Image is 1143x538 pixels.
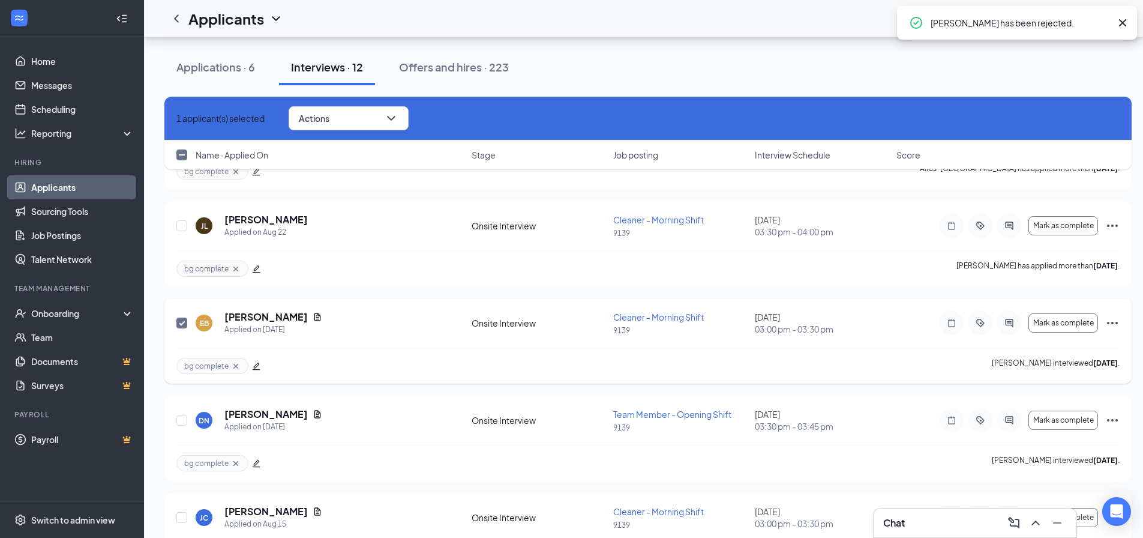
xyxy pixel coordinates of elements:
[1033,416,1094,425] span: Mark as complete
[291,59,363,74] div: Interviews · 12
[755,408,889,432] div: [DATE]
[224,408,308,421] h5: [PERSON_NAME]
[992,455,1120,471] p: [PERSON_NAME] interviewed .
[224,518,322,530] div: Applied on Aug 15
[1033,222,1094,230] span: Mark as complete
[184,264,229,274] span: bg complete
[14,307,26,319] svg: UserCheck
[1028,516,1043,530] svg: ChevronUp
[31,349,134,373] a: DocumentsCrown
[31,73,134,97] a: Messages
[224,324,322,336] div: Applied on [DATE]
[1026,513,1045,533] button: ChevronUp
[931,16,1111,30] div: [PERSON_NAME] has been rejected.
[399,59,509,74] div: Offers and hires · 223
[184,458,229,468] span: bg complete
[31,49,134,73] a: Home
[252,265,260,273] span: edit
[973,416,988,425] svg: ActiveTag
[1028,313,1098,333] button: Mark as complete
[31,307,124,319] div: Onboarding
[116,13,128,25] svg: Collapse
[224,226,308,238] div: Applied on Aug 22
[992,358,1120,374] p: [PERSON_NAME] interviewed .
[199,416,209,426] div: DN
[252,459,260,468] span: edit
[1002,318,1016,328] svg: ActiveChat
[188,8,264,29] h1: Applicants
[200,513,208,523] div: JC
[1007,516,1021,530] svg: ComposeMessage
[299,114,329,122] span: Actions
[1093,358,1118,367] b: [DATE]
[755,506,889,530] div: [DATE]
[472,220,606,232] div: Onsite Interview
[14,157,131,168] div: Hiring
[31,97,134,121] a: Scheduling
[956,261,1120,277] p: [PERSON_NAME] has applied more than .
[472,317,606,329] div: Onsite Interview
[1033,319,1094,327] span: Mark as complete
[755,214,889,238] div: [DATE]
[201,221,208,231] div: JL
[613,409,731,420] span: Team Member - Opening Shift
[14,127,26,139] svg: Analysis
[13,12,25,24] svg: WorkstreamLogo
[14,283,131,294] div: Team Management
[224,310,308,324] h5: [PERSON_NAME]
[1002,221,1016,231] svg: ActiveChat
[613,325,748,336] p: 9139
[269,11,283,26] svg: ChevronDown
[1105,413,1120,428] svg: Ellipses
[184,361,229,371] span: bg complete
[909,16,923,30] svg: CheckmarkCircle
[896,149,920,161] span: Score
[313,312,322,322] svg: Document
[883,516,905,530] h3: Chat
[613,228,748,238] p: 9139
[944,221,959,231] svg: Note
[231,264,241,274] svg: Cross
[613,149,658,161] span: Job posting
[176,59,255,74] div: Applications · 6
[1093,261,1118,270] b: [DATE]
[231,361,241,371] svg: Cross
[1093,456,1118,465] b: [DATE]
[289,106,409,130] button: ActionsChevronDown
[1102,497,1131,526] div: Open Intercom Messenger
[613,423,748,433] p: 9139
[196,149,268,161] span: Name · Applied On
[252,362,260,370] span: edit
[613,506,704,517] span: Cleaner - Morning Shift
[1050,516,1064,530] svg: Minimize
[224,213,308,226] h5: [PERSON_NAME]
[472,149,496,161] span: Stage
[613,214,704,225] span: Cleaner - Morning Shift
[755,226,889,238] span: 03:30 pm - 04:00 pm
[31,325,134,349] a: Team
[755,323,889,335] span: 03:00 pm - 03:30 pm
[1028,411,1098,430] button: Mark as complete
[613,312,704,322] span: Cleaner - Morning Shift
[755,518,889,530] span: 03:00 pm - 03:30 pm
[169,11,184,26] svg: ChevronLeft
[613,520,748,530] p: 9139
[1028,216,1098,235] button: Mark as complete
[224,421,322,433] div: Applied on [DATE]
[31,428,134,452] a: PayrollCrown
[224,505,308,518] h5: [PERSON_NAME]
[1048,513,1067,533] button: Minimize
[944,318,959,328] svg: Note
[1105,316,1120,330] svg: Ellipses
[31,247,134,271] a: Talent Network
[31,514,115,526] div: Switch to admin view
[231,459,241,468] svg: Cross
[313,507,322,516] svg: Document
[313,410,322,419] svg: Document
[973,318,988,328] svg: ActiveTag
[14,514,26,526] svg: Settings
[944,416,959,425] svg: Note
[472,414,606,426] div: Onsite Interview
[31,223,134,247] a: Job Postings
